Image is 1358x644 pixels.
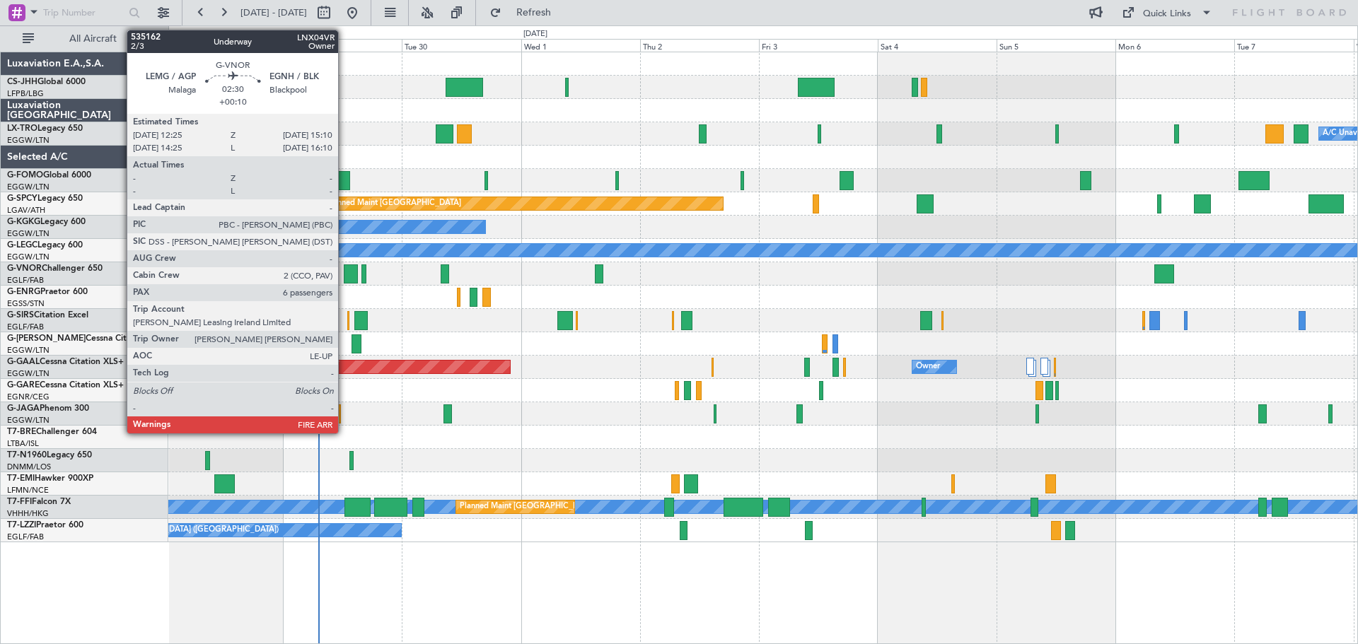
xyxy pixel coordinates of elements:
[171,28,195,40] div: [DATE]
[7,205,45,216] a: LGAV/ATH
[7,358,40,366] span: G-GAAL
[7,415,50,426] a: EGGW/LTN
[7,78,86,86] a: CS-JHHGlobal 6000
[7,288,40,296] span: G-ENRG
[7,311,34,320] span: G-SIRS
[7,252,50,262] a: EGGW/LTN
[7,241,83,250] a: G-LEGCLegacy 600
[521,39,640,52] div: Wed 1
[7,404,89,413] a: G-JAGAPhenom 300
[7,124,83,133] a: LX-TROLegacy 650
[7,381,124,390] a: G-GARECessna Citation XLS+
[7,532,44,542] a: EGLF/FAB
[43,2,124,23] input: Trip Number
[7,311,88,320] a: G-SIRSCitation Excel
[916,356,940,377] div: Owner
[7,462,51,472] a: DNMM/LOS
[16,28,153,50] button: All Aircraft
[7,508,49,519] a: VHHH/HKG
[7,322,44,332] a: EGLF/FAB
[7,451,92,459] a: T7-N1960Legacy 650
[7,264,103,273] a: G-VNORChallenger 650
[283,39,402,52] div: Mon 29
[7,88,44,99] a: LFPB/LBG
[7,241,37,250] span: G-LEGC
[7,264,42,273] span: G-VNOR
[7,368,50,379] a: EGGW/LTN
[523,28,547,40] div: [DATE]
[1143,7,1191,21] div: Quick Links
[7,498,71,506] a: T7-FFIFalcon 7X
[1115,39,1234,52] div: Mon 6
[759,39,878,52] div: Fri 3
[1115,1,1219,24] button: Quick Links
[168,333,226,354] div: A/C Unavailable
[7,485,49,496] a: LFMN/NCE
[164,39,283,52] div: Sun 28
[7,392,50,402] a: EGNR/CEG
[7,521,36,529] span: T7-LZZI
[7,218,40,226] span: G-KGKG
[7,78,37,86] span: CS-JHH
[7,334,164,343] a: G-[PERSON_NAME]Cessna Citation XLS
[402,39,521,52] div: Tue 30
[240,6,307,19] span: [DATE] - [DATE]
[7,358,124,366] a: G-GAALCessna Citation XLS+
[7,404,40,413] span: G-JAGA
[7,135,50,146] a: EGGW/LTN
[7,428,36,436] span: T7-BRE
[7,474,35,483] span: T7-EMI
[504,8,564,18] span: Refresh
[7,334,86,343] span: G-[PERSON_NAME]
[878,39,997,52] div: Sat 4
[7,275,44,286] a: EGLF/FAB
[7,288,88,296] a: G-ENRGPraetor 600
[460,496,683,517] div: Planned Maint [GEOGRAPHIC_DATA] ([GEOGRAPHIC_DATA])
[7,345,50,356] a: EGGW/LTN
[7,218,86,226] a: G-KGKGLegacy 600
[7,228,50,239] a: EGGW/LTN
[7,498,32,506] span: T7-FFI
[7,171,43,180] span: G-FOMO
[1234,39,1353,52] div: Tue 7
[7,194,37,203] span: G-SPCY
[234,310,457,331] div: Planned Maint [GEOGRAPHIC_DATA] ([GEOGRAPHIC_DATA])
[640,39,759,52] div: Thu 2
[7,182,50,192] a: EGGW/LTN
[7,521,83,529] a: T7-LZZIPraetor 600
[7,124,37,133] span: LX-TRO
[7,451,47,459] span: T7-N1960
[7,171,91,180] a: G-FOMOGlobal 6000
[483,1,568,24] button: Refresh
[7,298,45,309] a: EGSS/STN
[7,474,93,483] a: T7-EMIHawker 900XP
[7,428,97,436] a: T7-BREChallenger 604
[7,194,83,203] a: G-SPCYLegacy 650
[207,123,430,144] div: Planned Maint [GEOGRAPHIC_DATA] ([GEOGRAPHIC_DATA])
[326,193,461,214] div: Planned Maint [GEOGRAPHIC_DATA]
[7,381,40,390] span: G-GARE
[37,34,149,44] span: All Aircraft
[7,438,39,449] a: LTBA/ISL
[997,39,1115,52] div: Sun 5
